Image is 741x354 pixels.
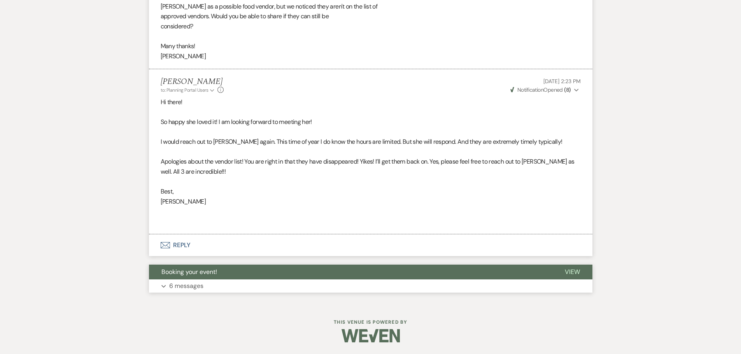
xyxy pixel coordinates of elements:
[149,234,592,256] button: Reply
[161,87,208,93] span: to: Planning Portal Users
[161,197,581,207] p: [PERSON_NAME]
[509,86,581,94] button: NotificationOpened (8)
[161,268,217,276] span: Booking your event!
[342,322,400,349] img: Weven Logo
[161,187,581,197] p: Best,
[149,265,552,279] button: Booking your event!
[161,87,216,94] button: to: Planning Portal Users
[517,86,543,93] span: Notification
[161,117,581,127] p: So happy she loved it! I am looking forward to meeting her!
[149,279,592,293] button: 6 messages
[161,77,224,87] h5: [PERSON_NAME]
[161,97,581,107] p: Hi there!
[161,157,581,176] p: Apologies about the vendor list! You are right in that they have disappeared! Yikes! I’ll get the...
[543,78,580,85] span: [DATE] 2:23 PM
[510,86,571,93] span: Opened
[169,281,203,291] p: 6 messages
[552,265,592,279] button: View
[565,268,580,276] span: View
[161,137,581,147] p: I would reach out to [PERSON_NAME] again. This time of year I do know the hours are limited. But ...
[564,86,571,93] strong: ( 8 )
